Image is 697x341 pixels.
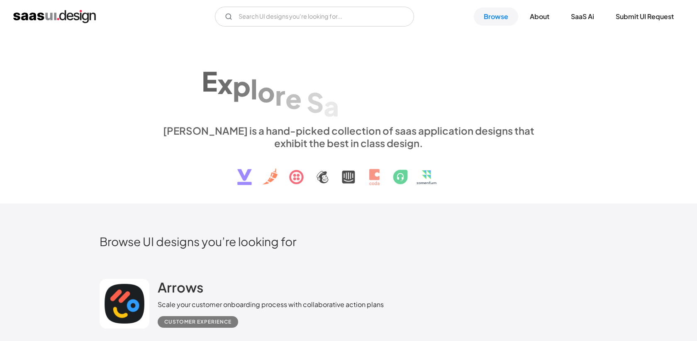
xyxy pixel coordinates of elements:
[164,317,232,327] div: Customer Experience
[158,300,384,310] div: Scale your customer onboarding process with collaborative action plans
[100,234,597,249] h2: Browse UI designs you’re looking for
[215,7,414,27] input: Search UI designs you're looking for...
[233,70,251,102] div: p
[258,76,275,108] div: o
[520,7,559,26] a: About
[561,7,604,26] a: SaaS Ai
[158,53,539,116] h1: Explore SaaS UI design patterns & interactions.
[158,279,203,295] h2: Arrows
[251,73,258,105] div: l
[474,7,518,26] a: Browse
[158,124,539,149] div: [PERSON_NAME] is a hand-picked collection of saas application designs that exhibit the best in cl...
[275,79,285,111] div: r
[202,65,217,97] div: E
[158,279,203,300] a: Arrows
[307,86,324,118] div: S
[223,149,474,192] img: text, icon, saas logo
[285,82,302,114] div: e
[606,7,684,26] a: Submit UI Request
[324,90,339,122] div: a
[13,10,96,23] a: home
[215,7,414,27] form: Email Form
[217,68,233,99] div: x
